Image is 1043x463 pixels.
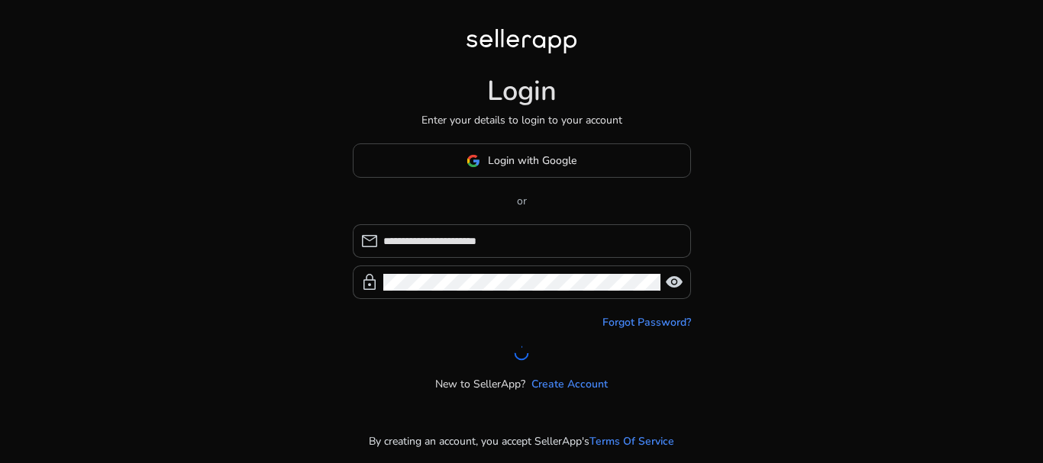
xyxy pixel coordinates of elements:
a: Forgot Password? [602,314,691,330]
img: google-logo.svg [467,154,480,168]
span: visibility [665,273,683,291]
a: Create Account [531,376,608,392]
h1: Login [487,75,557,108]
a: Terms Of Service [589,433,674,449]
p: Enter your details to login to your account [421,112,622,128]
button: Login with Google [353,143,691,178]
p: New to SellerApp? [435,376,525,392]
span: mail [360,232,379,250]
span: Login with Google [488,153,576,169]
span: lock [360,273,379,291]
p: or [353,193,691,209]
